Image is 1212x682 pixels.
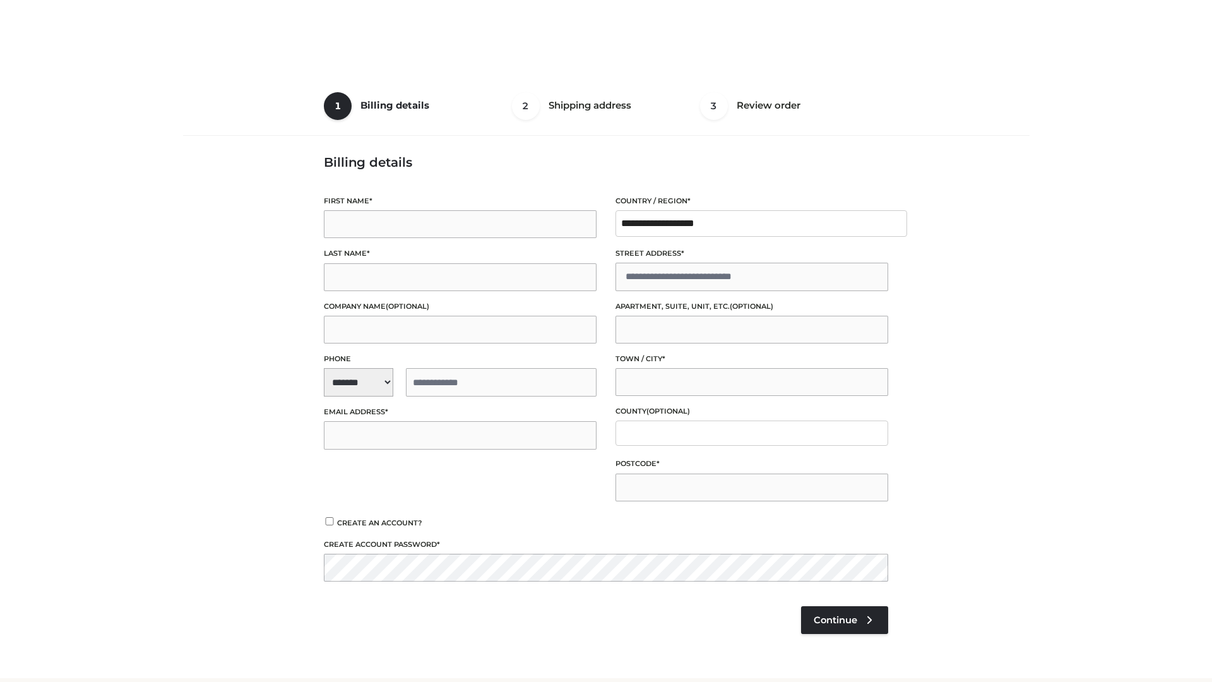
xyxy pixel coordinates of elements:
span: Continue [814,614,857,626]
span: (optional) [386,302,429,311]
span: Shipping address [549,99,631,111]
span: 3 [700,92,728,120]
label: Postcode [615,458,888,470]
label: Last name [324,248,597,260]
label: Create account password [324,539,888,551]
a: Continue [801,606,888,634]
label: Email address [324,406,597,418]
span: (optional) [730,302,773,311]
span: (optional) [646,407,690,416]
label: Apartment, suite, unit, etc. [615,301,888,313]
label: Country / Region [615,195,888,207]
label: Company name [324,301,597,313]
label: First name [324,195,597,207]
input: Create an account? [324,517,335,525]
span: 1 [324,92,352,120]
label: Town / City [615,353,888,365]
span: Review order [737,99,800,111]
span: Billing details [360,99,429,111]
span: 2 [512,92,540,120]
span: Create an account? [337,518,422,527]
label: Street address [615,248,888,260]
label: Phone [324,353,597,365]
h3: Billing details [324,155,888,170]
label: County [615,405,888,417]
